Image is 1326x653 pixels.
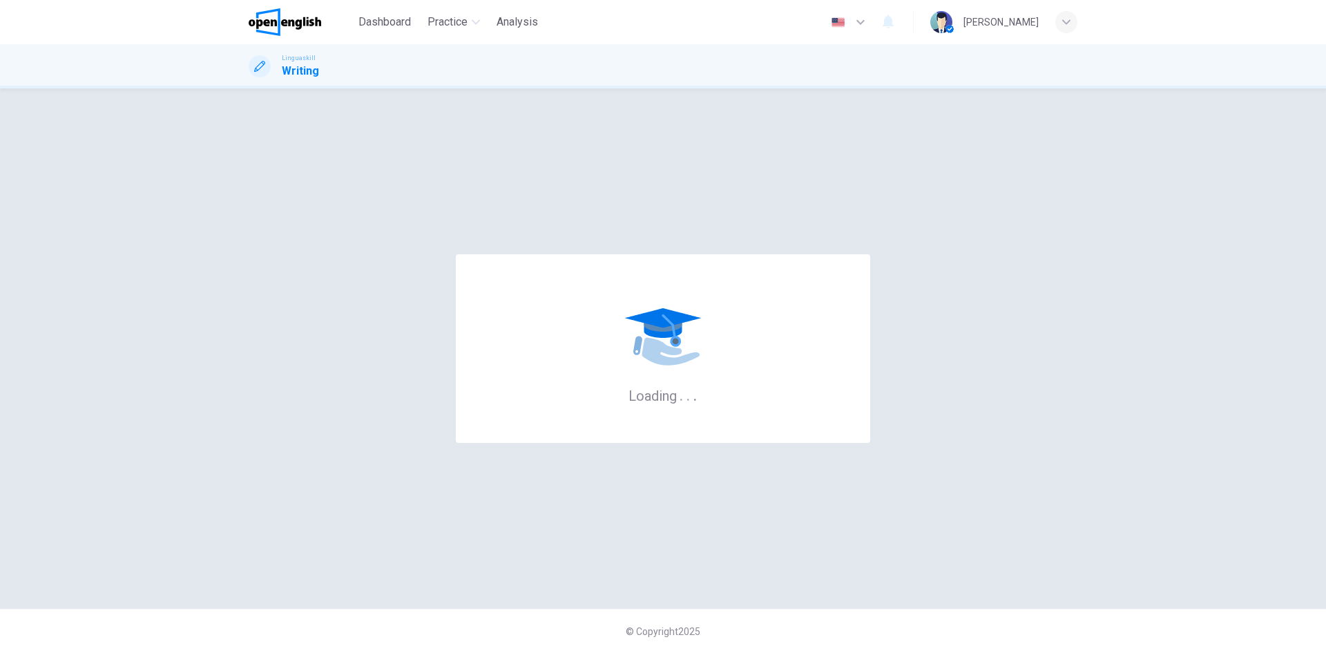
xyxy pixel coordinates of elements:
span: Linguaskill [282,53,316,63]
img: Profile picture [930,11,952,33]
img: en [829,17,847,28]
span: © Copyright 2025 [626,626,700,637]
button: Analysis [491,10,544,35]
img: OpenEnglish logo [249,8,321,36]
span: Analysis [497,14,538,30]
button: Dashboard [353,10,416,35]
h6: . [693,383,698,406]
h6: . [686,383,691,406]
button: Practice [422,10,486,35]
div: [PERSON_NAME] [963,14,1039,30]
a: OpenEnglish logo [249,8,353,36]
span: Dashboard [358,14,411,30]
h6: . [679,383,684,406]
h1: Writing [282,63,319,79]
span: Practice [427,14,468,30]
h6: Loading [628,386,698,404]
